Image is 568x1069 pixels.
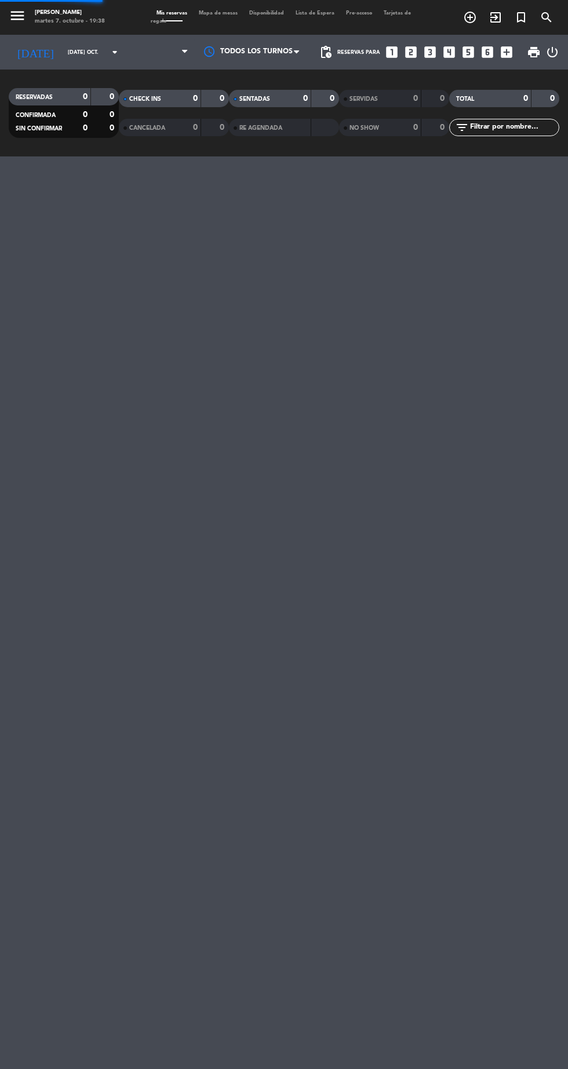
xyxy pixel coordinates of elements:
strong: 0 [413,94,418,103]
span: pending_actions [319,45,333,59]
span: Disponibilidad [243,10,290,16]
span: SERVIDAS [349,96,378,102]
i: [DATE] [9,41,62,64]
span: Mapa de mesas [193,10,243,16]
span: NO SHOW [349,125,379,131]
i: search [540,10,554,24]
i: looks_6 [480,45,495,60]
span: Reservas para [337,49,380,56]
strong: 0 [110,111,116,119]
i: menu [9,7,26,24]
i: add_box [499,45,514,60]
span: SENTADAS [239,96,270,102]
strong: 0 [83,124,88,132]
button: menu [9,7,26,27]
span: Pre-acceso [340,10,378,16]
i: looks_two [403,45,418,60]
strong: 0 [110,124,116,132]
i: arrow_drop_down [108,45,122,59]
span: RESERVADAS [16,94,53,100]
span: Mis reservas [151,10,193,16]
span: Lista de Espera [290,10,340,16]
strong: 0 [413,123,418,132]
strong: 0 [220,123,227,132]
i: add_circle_outline [463,10,477,24]
strong: 0 [330,94,337,103]
i: filter_list [455,121,469,134]
i: power_settings_new [545,45,559,59]
strong: 0 [83,111,88,119]
strong: 0 [440,94,447,103]
strong: 0 [193,123,198,132]
strong: 0 [193,94,198,103]
span: CONFIRMADA [16,112,56,118]
span: CHECK INS [129,96,161,102]
i: turned_in_not [514,10,528,24]
strong: 0 [550,94,557,103]
span: SIN CONFIRMAR [16,126,62,132]
strong: 0 [110,93,116,101]
span: TOTAL [456,96,474,102]
div: martes 7. octubre - 19:38 [35,17,105,26]
div: [PERSON_NAME] [35,9,105,17]
i: looks_4 [442,45,457,60]
i: looks_3 [423,45,438,60]
input: Filtrar por nombre... [469,121,559,134]
span: print [527,45,541,59]
strong: 0 [303,94,308,103]
strong: 0 [523,94,528,103]
strong: 0 [220,94,227,103]
i: looks_one [384,45,399,60]
i: looks_5 [461,45,476,60]
strong: 0 [83,93,88,101]
div: LOG OUT [545,35,559,70]
span: CANCELADA [129,125,165,131]
span: RE AGENDADA [239,125,282,131]
strong: 0 [440,123,447,132]
i: exit_to_app [489,10,503,24]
